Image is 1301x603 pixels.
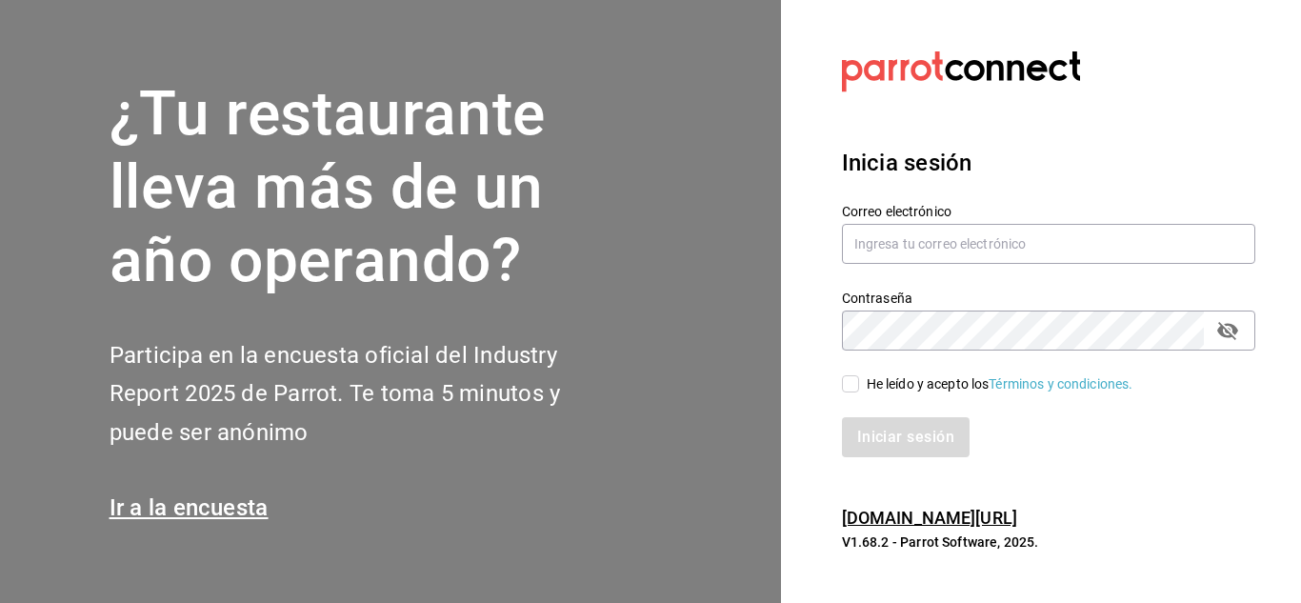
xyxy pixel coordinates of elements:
input: Ingresa tu correo electrónico [842,224,1255,264]
label: Contraseña [842,291,1255,305]
a: Términos y condiciones. [989,376,1132,392]
h1: ¿Tu restaurante lleva más de un año operando? [110,78,624,297]
label: Correo electrónico [842,205,1255,218]
h3: Inicia sesión [842,146,1255,180]
div: He leído y acepto los [867,374,1133,394]
a: [DOMAIN_NAME][URL] [842,508,1017,528]
h2: Participa en la encuesta oficial del Industry Report 2025 de Parrot. Te toma 5 minutos y puede se... [110,336,624,452]
button: passwordField [1211,314,1244,347]
p: V1.68.2 - Parrot Software, 2025. [842,533,1255,552]
a: Ir a la encuesta [110,494,269,521]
